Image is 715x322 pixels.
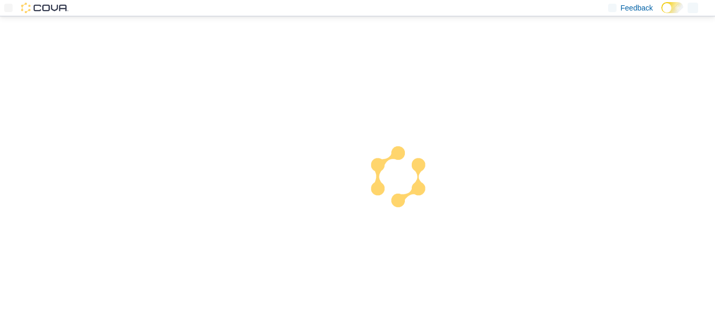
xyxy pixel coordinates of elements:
[621,3,653,13] span: Feedback
[21,3,68,13] img: Cova
[661,2,683,13] input: Dark Mode
[661,13,662,14] span: Dark Mode
[357,138,436,217] img: cova-loader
